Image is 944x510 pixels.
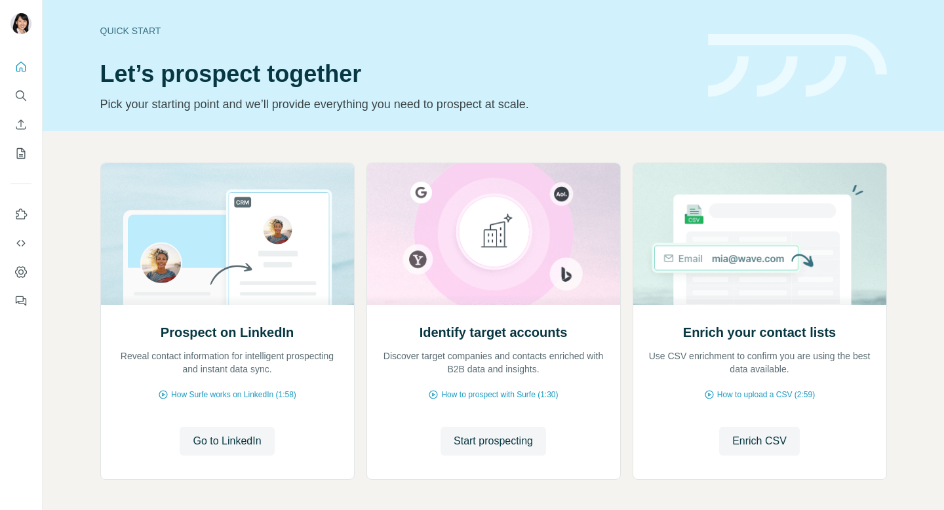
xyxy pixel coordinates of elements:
p: Pick your starting point and we’ll provide everything you need to prospect at scale. [100,95,692,113]
h2: Identify target accounts [420,323,568,342]
h1: Let’s prospect together [100,61,692,87]
p: Reveal contact information for intelligent prospecting and instant data sync. [114,349,341,376]
button: Enrich CSV [719,427,800,456]
span: Start prospecting [454,433,533,449]
img: Prospect on LinkedIn [100,163,355,305]
span: How to upload a CSV (2:59) [717,389,815,401]
span: How Surfe works on LinkedIn (1:58) [171,389,296,401]
button: Dashboard [10,260,31,284]
button: Enrich CSV [10,113,31,136]
button: Search [10,84,31,108]
div: Quick start [100,24,692,37]
button: Feedback [10,289,31,313]
button: Go to LinkedIn [180,427,274,456]
button: Start prospecting [441,427,546,456]
img: banner [708,34,887,98]
span: Go to LinkedIn [193,433,261,449]
h2: Enrich your contact lists [683,323,836,342]
p: Use CSV enrichment to confirm you are using the best data available. [646,349,873,376]
img: Avatar [10,13,31,34]
button: Use Surfe API [10,231,31,255]
button: My lists [10,142,31,165]
span: How to prospect with Surfe (1:30) [441,389,558,401]
span: Enrich CSV [732,433,787,449]
h2: Prospect on LinkedIn [161,323,294,342]
button: Use Surfe on LinkedIn [10,203,31,226]
p: Discover target companies and contacts enriched with B2B data and insights. [380,349,607,376]
img: Identify target accounts [366,163,621,305]
img: Enrich your contact lists [633,163,887,305]
button: Quick start [10,55,31,79]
